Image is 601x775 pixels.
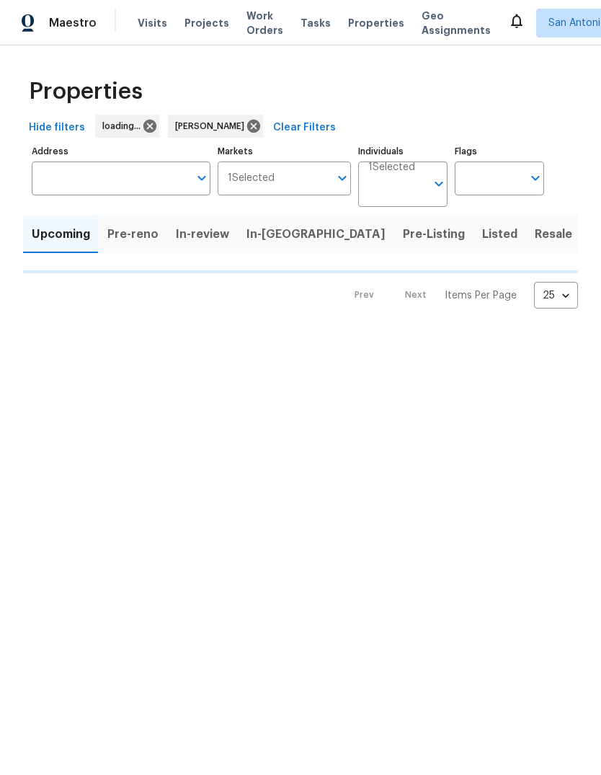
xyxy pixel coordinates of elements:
button: Open [192,168,212,188]
span: In-review [176,224,229,244]
div: [PERSON_NAME] [168,115,263,138]
span: Pre-reno [107,224,159,244]
button: Open [332,168,352,188]
label: Markets [218,147,352,156]
span: loading... [102,119,146,133]
span: Listed [482,224,517,244]
span: Upcoming [32,224,90,244]
span: Properties [29,84,143,99]
span: Tasks [300,18,331,28]
p: Items Per Page [445,288,517,303]
span: Visits [138,16,167,30]
button: Open [525,168,546,188]
span: [PERSON_NAME] [175,119,250,133]
button: Clear Filters [267,115,342,141]
span: Work Orders [246,9,283,37]
button: Hide filters [23,115,91,141]
button: Open [429,174,449,194]
span: Pre-Listing [403,224,465,244]
div: loading... [95,115,159,138]
span: Resale [535,224,572,244]
nav: Pagination Navigation [341,282,578,309]
div: 25 [534,277,578,314]
label: Address [32,147,210,156]
span: Maestro [49,16,97,30]
span: Geo Assignments [422,9,491,37]
span: Hide filters [29,119,85,137]
span: 1 Selected [368,161,415,174]
label: Individuals [358,147,448,156]
label: Flags [455,147,544,156]
span: 1 Selected [228,172,275,185]
span: Clear Filters [273,119,336,137]
span: Projects [184,16,229,30]
span: In-[GEOGRAPHIC_DATA] [246,224,386,244]
span: Properties [348,16,404,30]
